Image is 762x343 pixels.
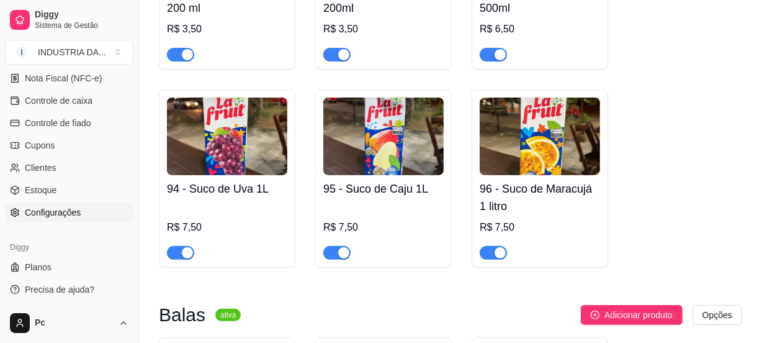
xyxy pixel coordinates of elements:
[323,220,444,235] div: R$ 7,50
[323,180,444,198] h4: 95 - Suco de Caju 1L
[5,308,133,338] button: Pc
[215,309,241,321] sup: ativa
[16,46,28,58] span: I
[5,91,133,111] a: Controle de caixa
[604,308,673,322] span: Adicionar produto
[591,311,599,319] span: plus-circle
[25,184,56,196] span: Estoque
[480,98,600,175] img: product-image
[167,22,287,37] div: R$ 3,50
[25,139,55,152] span: Cupons
[581,305,683,325] button: Adicionar produto
[25,117,91,129] span: Controle de fiado
[25,261,52,273] span: Planos
[5,40,133,65] button: Select a team
[480,180,600,215] h4: 96 - Suco de Maracujá 1 litro
[159,308,205,322] h3: Balas
[167,180,287,198] h4: 94 - Suco de Uva 1L
[35,9,128,21] span: Diggy
[25,72,102,85] span: Nota Fiscal (NFC-e)
[480,220,600,235] div: R$ 7,50
[5,113,133,133] a: Controle de fiado
[323,98,444,175] img: product-image
[5,5,133,35] a: DiggySistema de Gestão
[702,308,732,322] span: Opções
[167,220,287,235] div: R$ 7,50
[35,318,114,329] span: Pc
[25,206,81,219] span: Configurações
[5,180,133,200] a: Estoque
[35,21,128,30] span: Sistema de Gestão
[38,46,106,58] div: INDUSTRIA DA ...
[5,203,133,222] a: Configurações
[5,280,133,300] a: Precisa de ajuda?
[167,98,287,175] img: product-image
[5,158,133,178] a: Clientes
[5,237,133,257] div: Diggy
[5,257,133,277] a: Planos
[25,94,92,107] span: Controle de caixa
[693,305,742,325] button: Opções
[480,22,600,37] div: R$ 6,50
[323,22,444,37] div: R$ 3,50
[25,283,94,296] span: Precisa de ajuda?
[5,135,133,155] a: Cupons
[5,68,133,88] a: Nota Fiscal (NFC-e)
[25,162,56,174] span: Clientes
